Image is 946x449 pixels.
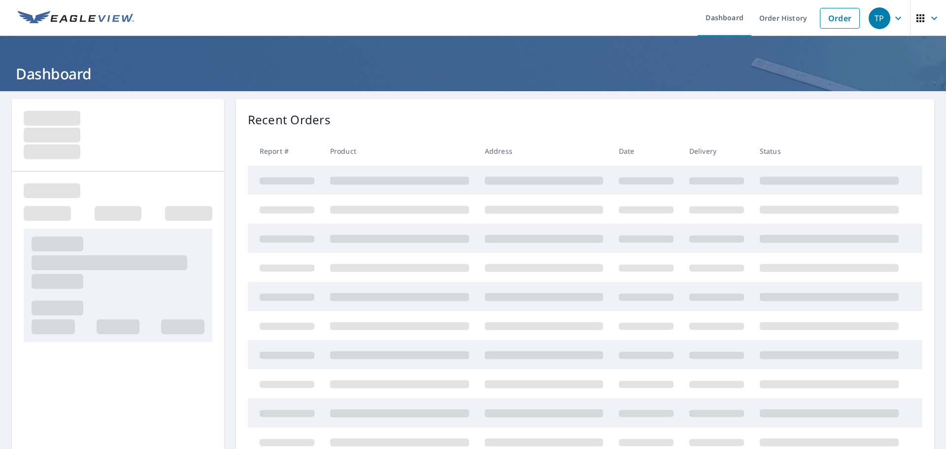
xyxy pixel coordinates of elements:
[248,111,331,129] p: Recent Orders
[752,137,907,166] th: Status
[322,137,477,166] th: Product
[477,137,611,166] th: Address
[248,137,322,166] th: Report #
[820,8,860,29] a: Order
[12,64,934,84] h1: Dashboard
[681,137,752,166] th: Delivery
[611,137,681,166] th: Date
[18,11,134,26] img: EV Logo
[869,7,890,29] div: TP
